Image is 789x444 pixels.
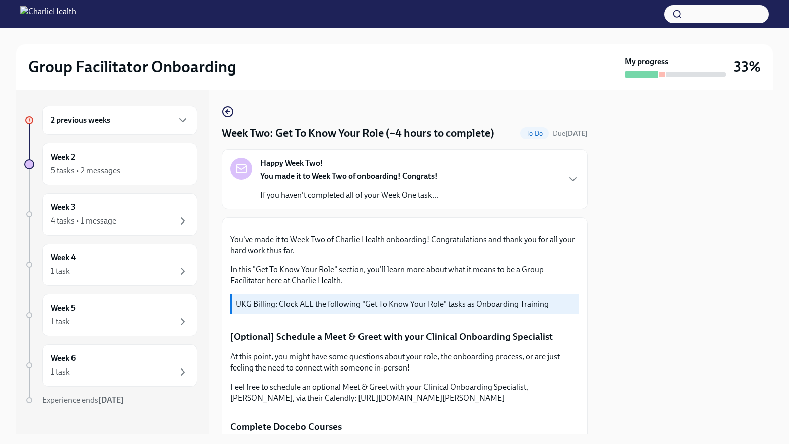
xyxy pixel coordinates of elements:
a: Week 51 task [24,294,197,336]
strong: You made it to Week Two of onboarding! Congrats! [260,171,438,181]
h3: 33% [734,58,761,76]
a: Week 61 task [24,344,197,387]
h6: Week 5 [51,303,76,314]
span: Due [553,129,588,138]
span: September 29th, 2025 10:00 [553,129,588,138]
span: Experience ends [42,395,124,405]
p: If you haven't completed all of your Week One task... [260,190,438,201]
h2: Group Facilitator Onboarding [28,57,236,77]
p: Complete Docebo Courses [230,420,579,433]
strong: [DATE] [98,395,124,405]
a: Week 25 tasks • 2 messages [24,143,197,185]
p: [Optional] Schedule a Meet & Greet with your Clinical Onboarding Specialist [230,330,579,343]
p: In this "Get To Know Your Role" section, you'll learn more about what it means to be a Group Faci... [230,264,579,286]
div: 5 tasks • 2 messages [51,165,120,176]
div: 1 task [51,266,70,277]
img: CharlieHealth [20,6,76,22]
p: At this point, you might have some questions about your role, the onboarding process, or are just... [230,351,579,374]
p: You've made it to Week Two of Charlie Health onboarding! Congratulations and thank you for all yo... [230,234,579,256]
h6: Week 6 [51,353,76,364]
strong: [DATE] [565,129,588,138]
div: 1 task [51,316,70,327]
h6: 2 previous weeks [51,115,110,126]
h6: Week 2 [51,152,75,163]
p: Feel free to schedule an optional Meet & Greet with your Clinical Onboarding Specialist, [PERSON_... [230,382,579,404]
div: 1 task [51,366,70,378]
span: To Do [520,130,549,137]
strong: My progress [625,56,668,67]
a: Week 41 task [24,244,197,286]
p: UKG Billing: Clock ALL the following "Get To Know Your Role" tasks as Onboarding Training [236,299,575,310]
div: 2 previous weeks [42,106,197,135]
h6: Week 3 [51,202,76,213]
h4: Week Two: Get To Know Your Role (~4 hours to complete) [222,126,494,141]
h6: Week 4 [51,252,76,263]
a: Week 34 tasks • 1 message [24,193,197,236]
strong: Happy Week Two! [260,158,323,169]
div: 4 tasks • 1 message [51,215,116,227]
